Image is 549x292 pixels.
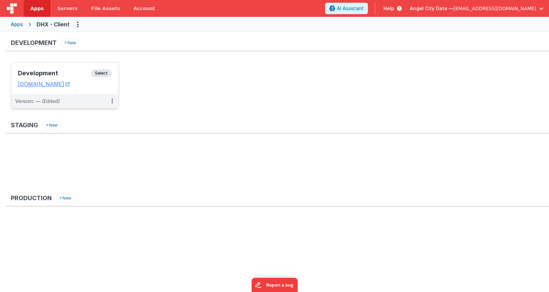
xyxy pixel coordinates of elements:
[11,195,52,202] h3: Production
[410,5,544,12] button: Angel City Data — [EMAIL_ADDRESS][DOMAIN_NAME]
[337,5,364,12] span: AI Assistant
[18,70,91,77] h3: Development
[57,5,77,12] span: Servers
[11,39,57,46] h3: Development
[11,21,23,28] div: Apps
[15,98,60,105] div: Version: —
[383,5,394,12] span: Help
[18,81,70,87] a: [DOMAIN_NAME]
[42,98,60,104] span: (Edited)
[91,5,120,12] span: File Assets
[36,20,70,28] div: DHX - Client
[325,3,368,14] button: AI Assistant
[410,5,453,12] span: Angel City Data —
[72,19,83,30] button: Options
[42,121,61,130] button: New
[11,122,38,129] h3: Staging
[453,5,536,12] span: [EMAIL_ADDRESS][DOMAIN_NAME]
[91,69,112,77] span: Select
[61,38,79,47] button: New
[251,278,298,292] iframe: Marker.io feedback button
[56,194,74,203] button: New
[30,5,44,12] span: Apps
